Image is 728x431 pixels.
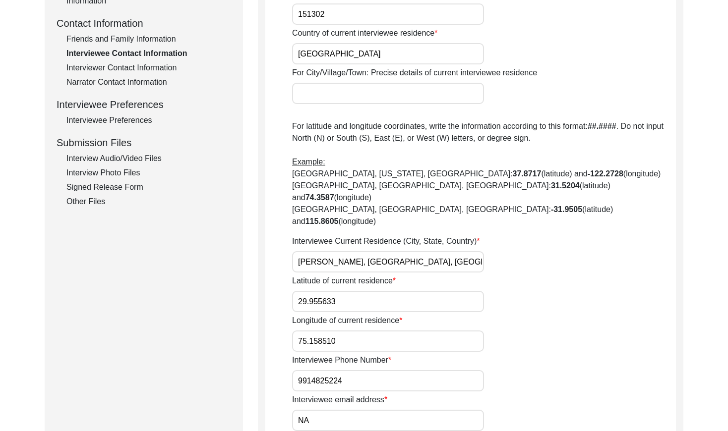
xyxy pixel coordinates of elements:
[292,120,676,227] p: For latitude and longitude coordinates, write the information according to this format: . Do not ...
[588,169,623,178] b: -122.2728
[66,181,231,193] div: Signed Release Form
[57,16,231,31] div: Contact Information
[292,27,437,39] label: Country of current interviewee residence
[588,122,616,130] b: ##.####
[292,158,325,166] span: Example:
[57,97,231,112] div: Interviewee Preferences
[513,169,542,178] b: 37.8717
[551,205,582,214] b: -31.9505
[551,181,580,190] b: 31.5204
[66,76,231,88] div: Narrator Contact Information
[292,354,391,366] label: Interviewee Phone Number
[292,235,480,247] label: Interviewee Current Residence (City, State, Country)
[57,135,231,150] div: Submission Files
[66,62,231,74] div: Interviewer Contact Information
[66,33,231,45] div: Friends and Family Information
[66,114,231,126] div: Interviewee Preferences
[66,153,231,164] div: Interview Audio/Video Files
[292,67,537,79] label: For City/Village/Town: Precise details of current interviewee residence
[66,196,231,208] div: Other Files
[66,48,231,59] div: Interviewee Contact Information
[66,167,231,179] div: Interview Photo Files
[292,315,402,326] label: Longitude of current residence
[305,217,339,225] b: 115.8605
[305,193,334,202] b: 74.3587
[292,394,387,406] label: Interviewee email address
[292,275,396,287] label: Latitude of current residence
